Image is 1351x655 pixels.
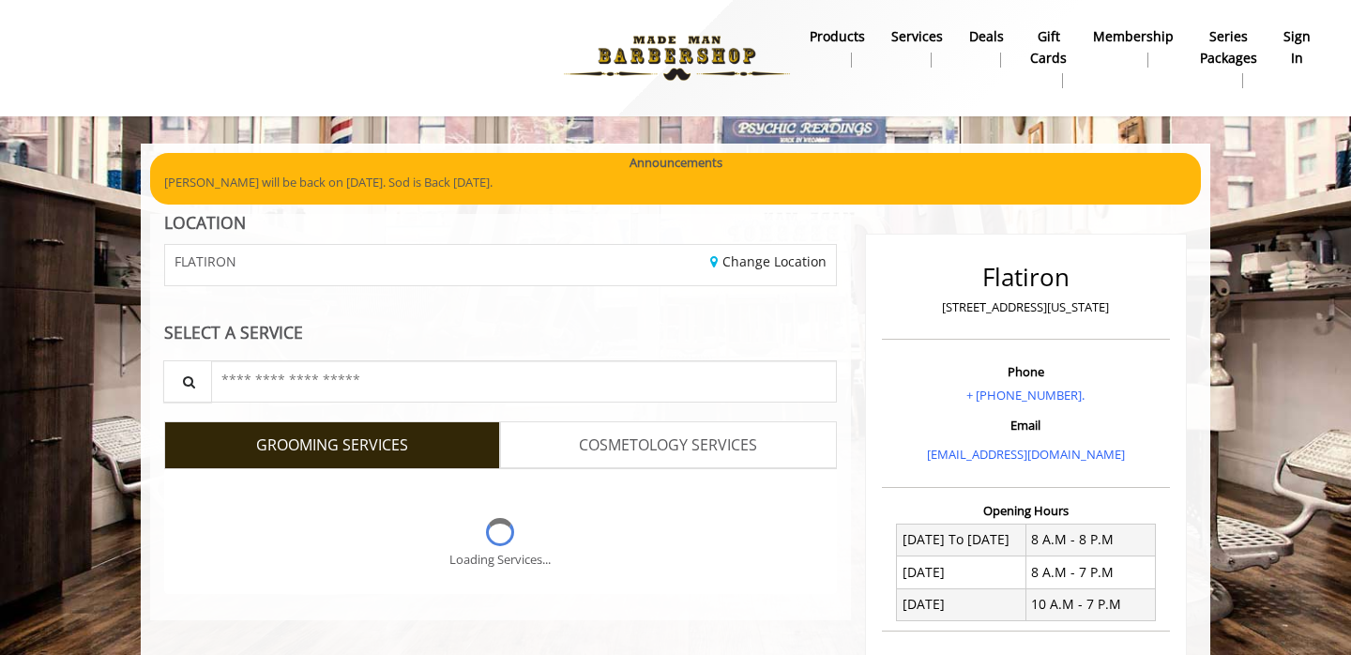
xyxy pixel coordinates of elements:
td: 8 A.M - 8 P.M [1025,524,1155,556]
span: COSMETOLOGY SERVICES [579,434,757,458]
b: gift cards [1030,26,1067,69]
div: Loading Services... [449,550,551,570]
img: Made Man Barbershop logo [548,7,806,110]
td: 8 A.M - 7 P.M [1025,556,1155,588]
a: MembershipMembership [1080,23,1187,72]
a: DealsDeals [956,23,1017,72]
button: Service Search [163,360,212,403]
b: sign in [1283,26,1311,69]
a: Gift cardsgift cards [1017,23,1080,93]
p: [STREET_ADDRESS][US_STATE] [887,297,1165,317]
h3: Opening Hours [882,504,1170,517]
a: [EMAIL_ADDRESS][DOMAIN_NAME] [927,446,1125,463]
a: Change Location [710,252,827,270]
a: Productsproducts [797,23,878,72]
div: SELECT A SERVICE [164,324,837,342]
td: [DATE] To [DATE] [897,524,1026,556]
a: sign insign in [1270,23,1324,72]
b: Series packages [1200,26,1257,69]
h3: Email [887,419,1165,432]
div: Grooming services [164,468,837,594]
a: ServicesServices [878,23,956,72]
h3: Phone [887,365,1165,378]
b: Announcements [630,153,722,173]
td: [DATE] [897,588,1026,620]
b: Services [891,26,943,47]
b: products [810,26,865,47]
td: 10 A.M - 7 P.M [1025,588,1155,620]
b: Membership [1093,26,1174,47]
a: + [PHONE_NUMBER]. [966,387,1085,404]
p: [PERSON_NAME] will be back on [DATE]. Sod is Back [DATE]. [164,173,1187,192]
span: GROOMING SERVICES [256,434,408,458]
h2: Flatiron [887,264,1165,291]
b: Deals [969,26,1004,47]
a: Series packagesSeries packages [1187,23,1270,93]
td: [DATE] [897,556,1026,588]
b: LOCATION [164,211,246,234]
span: FLATIRON [175,254,236,268]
